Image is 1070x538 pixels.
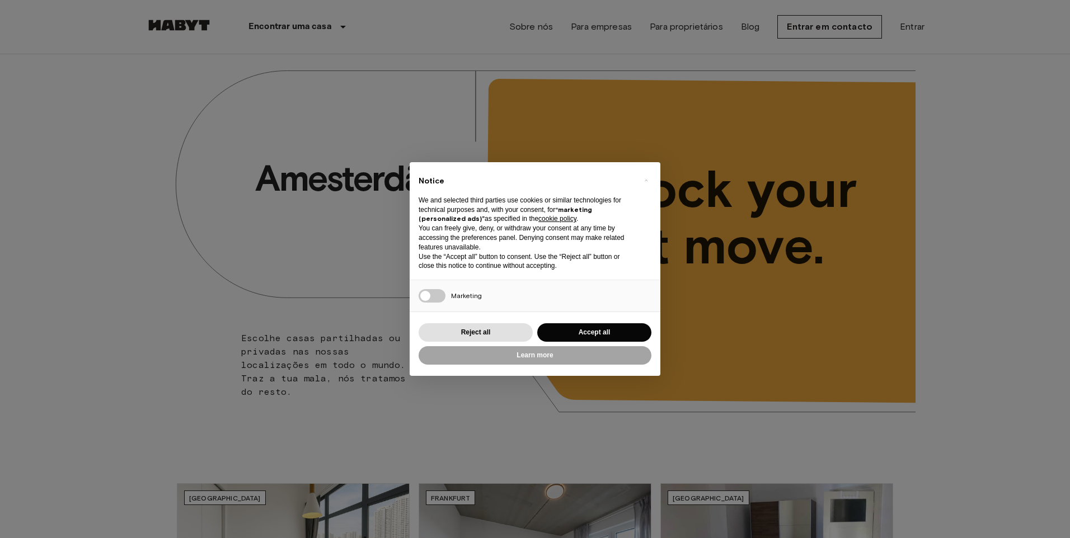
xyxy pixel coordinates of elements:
[644,173,648,187] span: ×
[538,215,576,223] a: cookie policy
[419,323,533,342] button: Reject all
[419,205,592,223] strong: “marketing (personalized ads)”
[419,252,633,271] p: Use the “Accept all” button to consent. Use the “Reject all” button or close this notice to conti...
[451,291,482,300] span: Marketing
[537,323,651,342] button: Accept all
[419,176,633,187] h2: Notice
[419,196,633,224] p: We and selected third parties use cookies or similar technologies for technical purposes and, wit...
[419,346,651,365] button: Learn more
[637,171,655,189] button: Close this notice
[419,224,633,252] p: You can freely give, deny, or withdraw your consent at any time by accessing the preferences pane...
